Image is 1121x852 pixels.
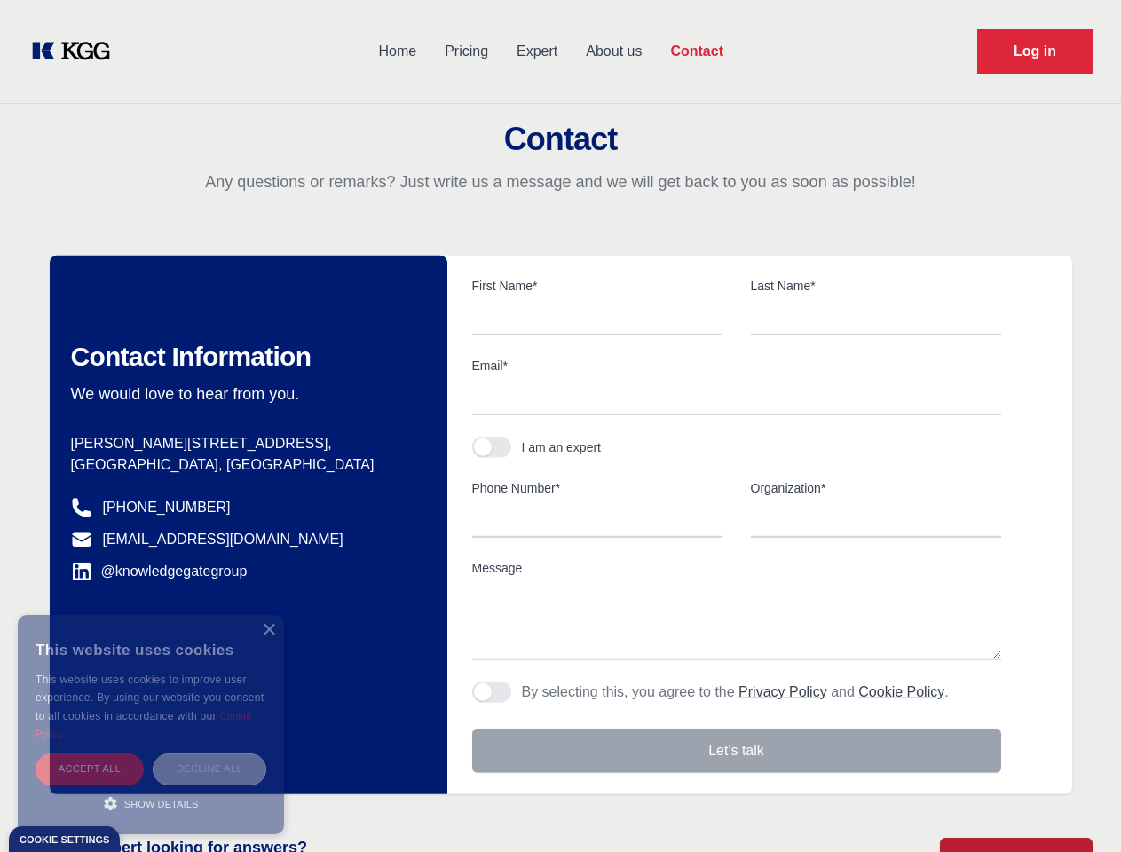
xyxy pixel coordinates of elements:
[977,29,1093,74] a: Request Demo
[656,28,738,75] a: Contact
[36,711,252,739] a: Cookie Policy
[751,277,1001,295] label: Last Name*
[472,357,1001,375] label: Email*
[522,682,949,703] p: By selecting this, you agree to the and .
[36,674,264,722] span: This website uses cookies to improve user experience. By using our website you consent to all coo...
[572,28,656,75] a: About us
[71,341,419,373] h2: Contact Information
[71,561,248,582] a: @knowledgegategroup
[1032,767,1121,852] iframe: Chat Widget
[21,122,1100,157] h2: Contact
[738,684,827,699] a: Privacy Policy
[502,28,572,75] a: Expert
[36,794,266,812] div: Show details
[472,559,1001,577] label: Message
[262,624,275,637] div: Close
[364,28,430,75] a: Home
[71,433,419,454] p: [PERSON_NAME][STREET_ADDRESS],
[472,277,722,295] label: First Name*
[751,479,1001,497] label: Organization*
[71,383,419,405] p: We would love to hear from you.
[153,753,266,785] div: Decline all
[858,684,944,699] a: Cookie Policy
[21,171,1100,193] p: Any questions or remarks? Just write us a message and we will get back to you as soon as possible!
[124,799,199,809] span: Show details
[472,729,1001,773] button: Let's talk
[103,497,231,518] a: [PHONE_NUMBER]
[71,454,419,476] p: [GEOGRAPHIC_DATA], [GEOGRAPHIC_DATA]
[28,37,124,66] a: KOL Knowledge Platform: Talk to Key External Experts (KEE)
[20,835,109,845] div: Cookie settings
[36,753,144,785] div: Accept all
[103,529,343,550] a: [EMAIL_ADDRESS][DOMAIN_NAME]
[472,479,722,497] label: Phone Number*
[36,628,266,671] div: This website uses cookies
[522,438,602,456] div: I am an expert
[430,28,502,75] a: Pricing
